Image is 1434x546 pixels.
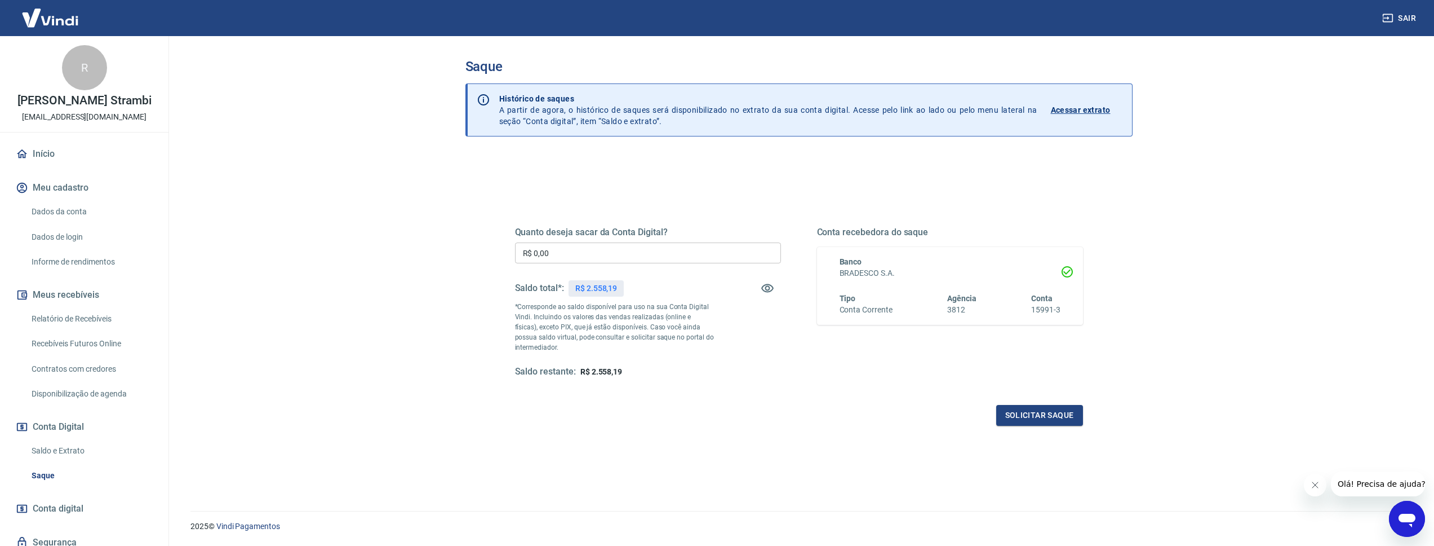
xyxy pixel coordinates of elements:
[1331,472,1425,496] iframe: Mensagem da empresa
[1051,104,1111,116] p: Acessar extrato
[27,358,155,381] a: Contratos com credores
[62,45,107,90] div: R
[465,59,1133,74] h3: Saque
[27,332,155,355] a: Recebíveis Futuros Online
[499,93,1037,104] p: Histórico de saques
[1304,474,1326,496] iframe: Fechar mensagem
[14,283,155,307] button: Meus recebíveis
[515,227,781,238] h5: Quanto deseja sacar da Conta Digital?
[1031,294,1053,303] span: Conta
[947,294,976,303] span: Agência
[14,496,155,521] a: Conta digital
[190,521,1407,532] p: 2025 ©
[27,439,155,463] a: Saldo e Extrato
[817,227,1083,238] h5: Conta recebedora do saque
[27,250,155,274] a: Informe de rendimentos
[840,304,893,316] h6: Conta Corrente
[27,382,155,406] a: Disponibilização de agenda
[947,304,976,316] h6: 3812
[515,302,714,353] p: *Corresponde ao saldo disponível para uso na sua Conta Digital Vindi. Incluindo os valores das ve...
[580,367,622,376] span: R$ 2.558,19
[840,257,862,266] span: Banco
[1380,8,1420,29] button: Sair
[14,415,155,439] button: Conta Digital
[33,501,83,517] span: Conta digital
[14,1,87,35] img: Vindi
[996,405,1083,426] button: Solicitar saque
[27,226,155,249] a: Dados de login
[515,283,564,294] h5: Saldo total*:
[27,307,155,331] a: Relatório de Recebíveis
[1031,304,1060,316] h6: 15991-3
[14,175,155,200] button: Meu cadastro
[216,522,280,531] a: Vindi Pagamentos
[840,267,1060,279] h6: BRADESCO S.A.
[14,142,155,166] a: Início
[515,366,576,378] h5: Saldo restante:
[7,8,95,17] span: Olá! Precisa de ajuda?
[1389,501,1425,537] iframe: Botão para abrir a janela de mensagens
[27,200,155,223] a: Dados da conta
[22,111,146,123] p: [EMAIL_ADDRESS][DOMAIN_NAME]
[575,283,617,294] p: R$ 2.558,19
[17,95,152,107] p: [PERSON_NAME] Strambi
[499,93,1037,127] p: A partir de agora, o histórico de saques será disponibilizado no extrato da sua conta digital. Ac...
[840,294,856,303] span: Tipo
[27,464,155,487] a: Saque
[1051,93,1123,127] a: Acessar extrato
